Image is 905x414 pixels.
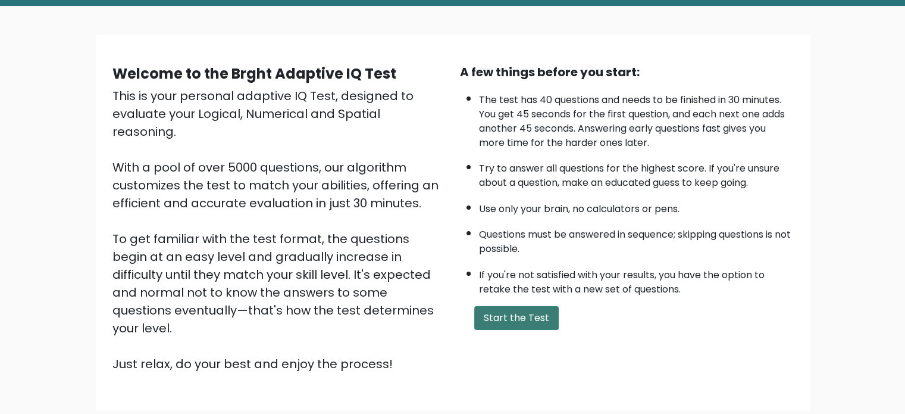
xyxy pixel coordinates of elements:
[479,262,793,297] li: If you're not satisfied with your results, you have the option to retake the test with a new set ...
[479,222,793,256] li: Questions must be answered in sequence; skipping questions is not possible.
[460,63,793,81] div: A few things before you start:
[112,87,446,373] div: This is your personal adaptive IQ Test, designed to evaluate your Logical, Numerical and Spatial ...
[112,64,396,83] b: Welcome to the Brght Adaptive IQ Test
[474,306,559,330] button: Start the Test
[479,155,793,190] li: Try to answer all questions for the highest score. If you're unsure about a question, make an edu...
[479,196,793,216] li: Use only your brain, no calculators or pens.
[479,87,793,150] li: The test has 40 questions and needs to be finished in 30 minutes. You get 45 seconds for the firs...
